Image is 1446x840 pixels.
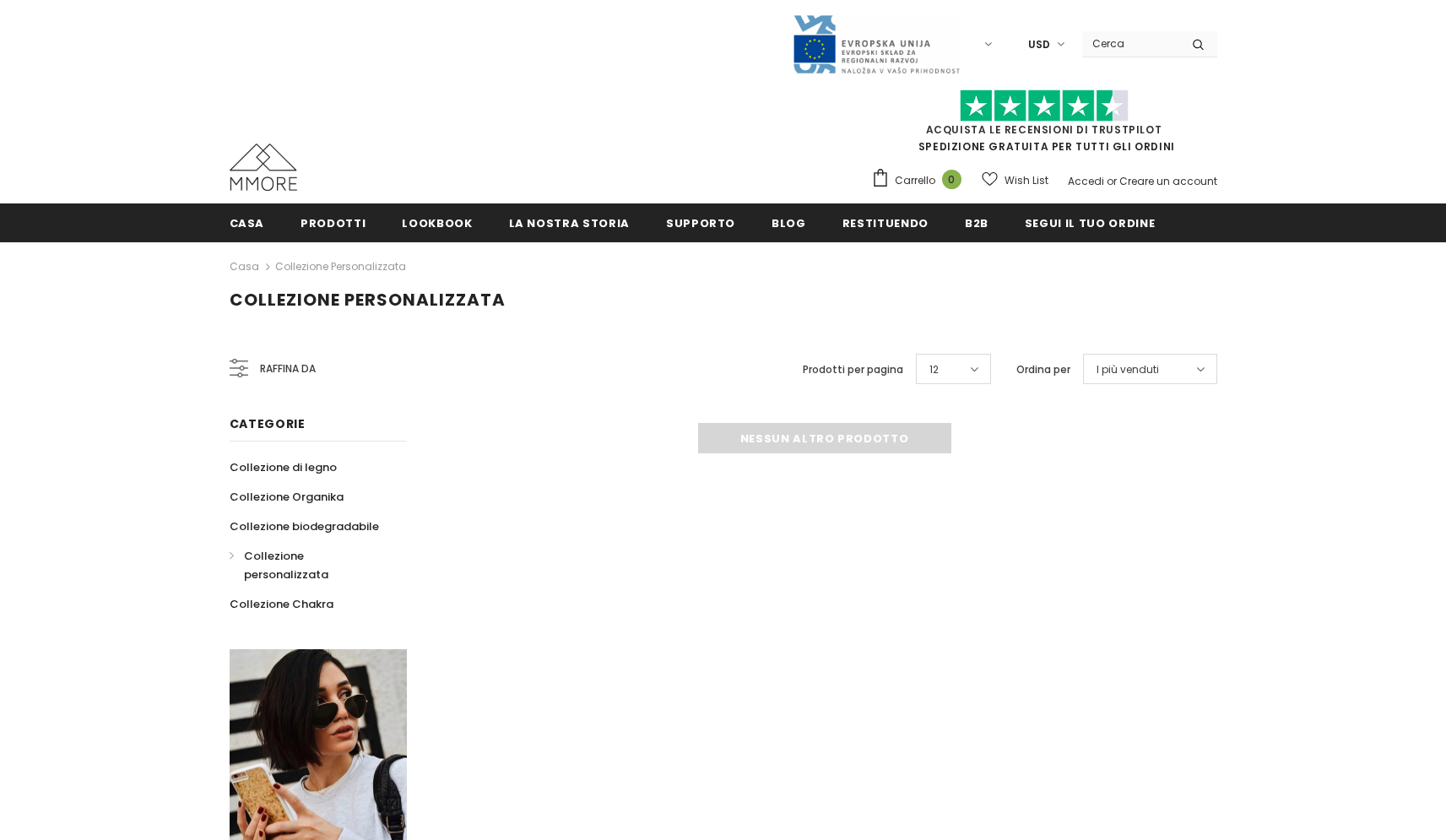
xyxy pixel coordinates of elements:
[1016,361,1070,378] label: Ordina per
[230,459,337,475] span: Collezione di legno
[871,97,1217,154] span: SPEDIZIONE GRATUITA PER TUTTI GLI ORDINI
[402,215,472,231] span: Lookbook
[803,361,903,378] label: Prodotti per pagina
[230,596,333,612] span: Collezione Chakra
[230,144,297,191] img: Casi MMORE
[942,170,961,189] span: 0
[230,489,344,505] span: Collezione Organika
[792,36,961,51] a: Javni Razpis
[1005,172,1048,189] span: Wish List
[301,215,366,231] span: Prodotti
[926,122,1162,137] a: Acquista le recensioni di TrustPilot
[301,203,366,241] a: Prodotti
[666,215,735,231] span: supporto
[275,259,406,274] a: Collezione personalizzata
[792,14,961,75] img: Javni Razpis
[871,168,970,193] a: Carrello 0
[230,415,306,432] span: Categorie
[1025,203,1155,241] a: Segui il tuo ordine
[1068,174,1104,188] a: Accedi
[230,512,379,541] a: Collezione biodegradabile
[1119,174,1217,188] a: Creare un account
[982,165,1048,195] a: Wish List
[230,541,388,589] a: Collezione personalizzata
[509,203,630,241] a: La nostra storia
[895,172,935,189] span: Carrello
[230,589,333,619] a: Collezione Chakra
[230,482,344,512] a: Collezione Organika
[772,215,806,231] span: Blog
[230,518,379,534] span: Collezione biodegradabile
[1025,215,1155,231] span: Segui il tuo ordine
[842,215,929,231] span: Restituendo
[230,288,506,312] span: Collezione personalizzata
[929,361,939,378] span: 12
[230,215,265,231] span: Casa
[230,453,337,482] a: Collezione di legno
[402,203,472,241] a: Lookbook
[260,360,316,378] span: Raffina da
[244,548,328,583] span: Collezione personalizzata
[1082,31,1179,56] input: Search Site
[772,203,806,241] a: Blog
[509,215,630,231] span: La nostra storia
[1028,36,1050,53] span: USD
[1107,174,1117,188] span: or
[842,203,929,241] a: Restituendo
[230,257,259,277] a: Casa
[1097,361,1159,378] span: I più venduti
[666,203,735,241] a: supporto
[965,215,988,231] span: B2B
[960,89,1129,122] img: Fidati di Pilot Stars
[230,203,265,241] a: Casa
[965,203,988,241] a: B2B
